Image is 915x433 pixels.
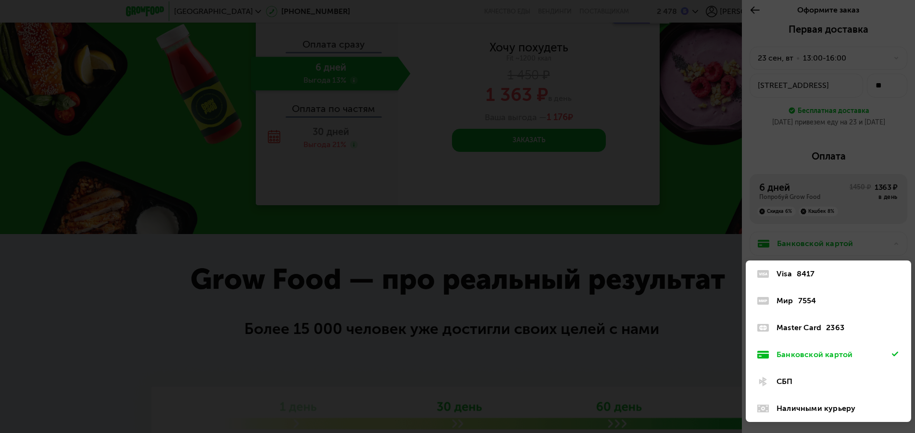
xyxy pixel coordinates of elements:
[777,376,892,387] div: СБП
[777,322,821,334] div: Master Card
[777,295,793,307] div: Мир
[777,268,792,280] div: Visa
[777,403,892,414] div: Наличными курьеру
[798,295,816,307] div: 7554
[797,268,815,280] div: 8417
[777,349,892,360] div: Банковской картой
[826,322,844,334] div: 2363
